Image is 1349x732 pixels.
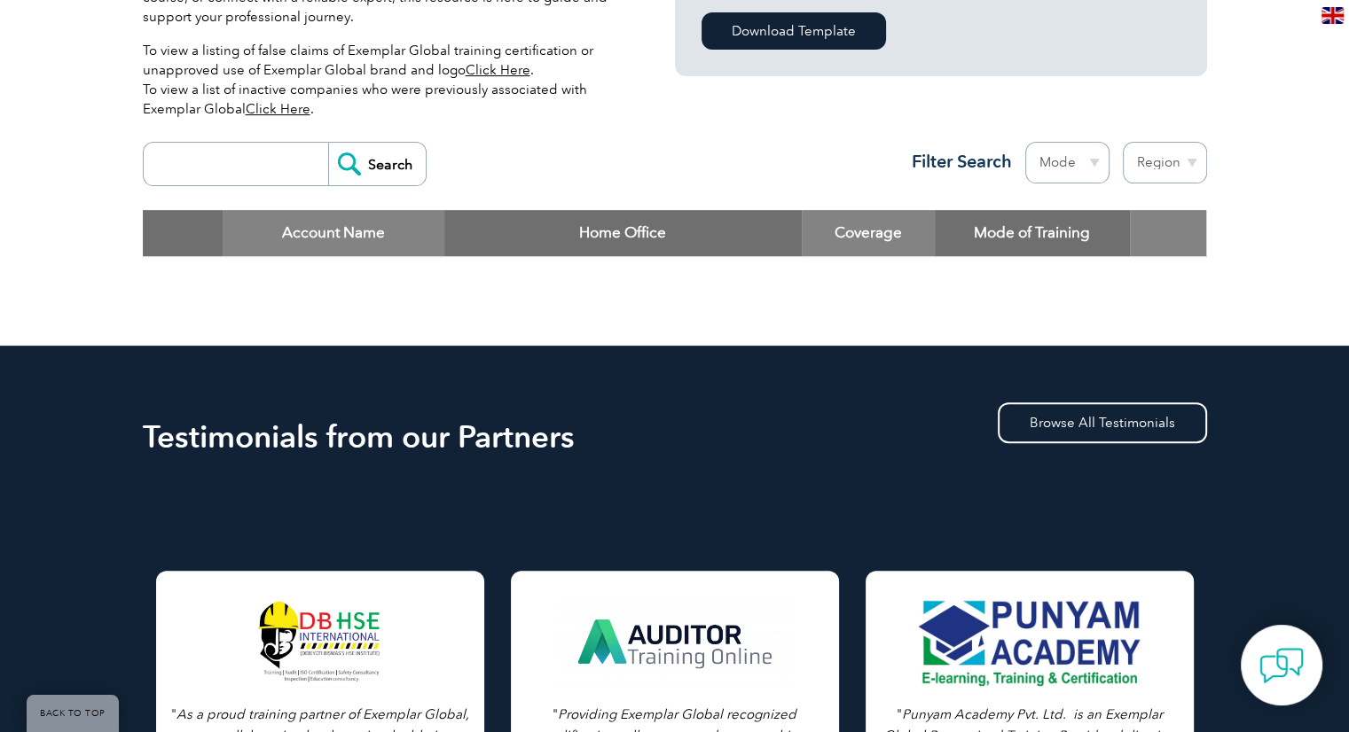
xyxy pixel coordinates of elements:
input: Search [328,143,426,185]
h3: Filter Search [901,151,1012,173]
th: : activate to sort column ascending [1130,210,1206,256]
a: Click Here [466,62,530,78]
a: Click Here [246,101,310,117]
th: Coverage: activate to sort column ascending [802,210,935,256]
a: Download Template [702,12,886,50]
a: BACK TO TOP [27,695,119,732]
a: Browse All Testimonials [998,402,1207,443]
p: To view a listing of false claims of Exemplar Global training certification or unapproved use of ... [143,41,622,119]
th: Account Name: activate to sort column descending [223,210,444,256]
h2: Testimonials from our Partners [143,423,1207,451]
th: Home Office: activate to sort column ascending [444,210,802,256]
img: contact-chat.png [1259,643,1304,688]
th: Mode of Training: activate to sort column ascending [935,210,1130,256]
img: en [1322,7,1344,24]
